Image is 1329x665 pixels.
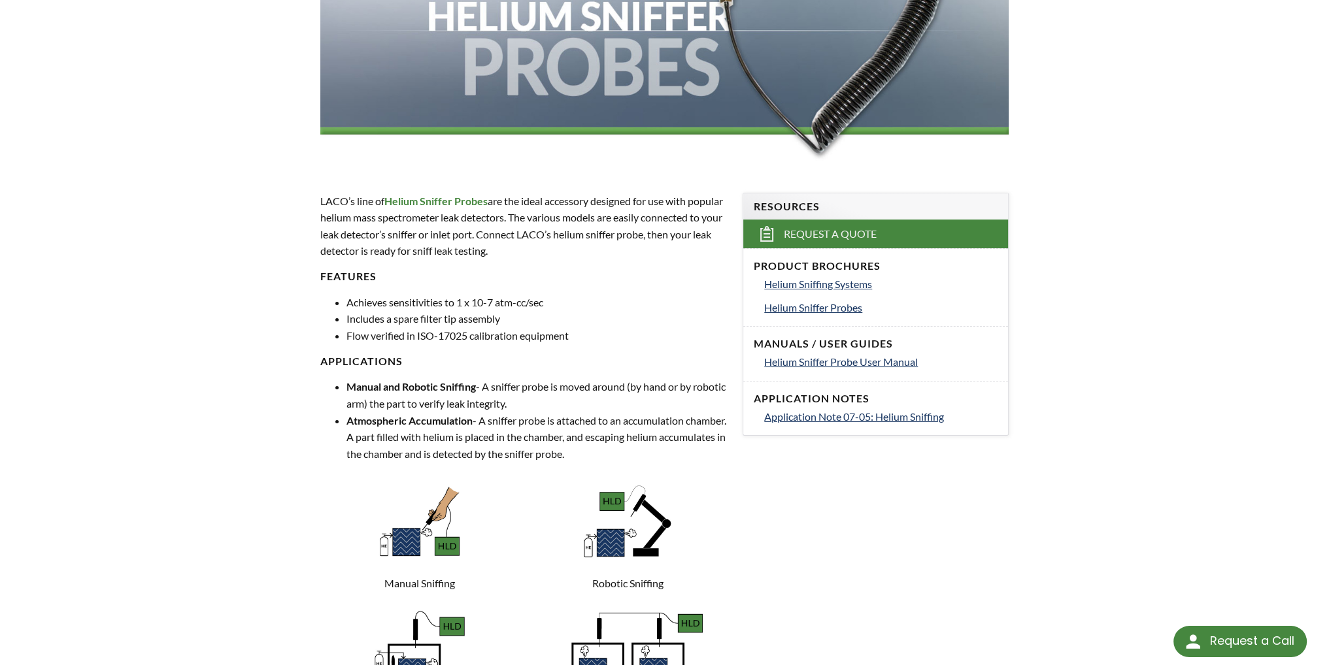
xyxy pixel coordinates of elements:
strong: Manual and Robotic Sniffing [346,380,476,393]
li: - A sniffer probe is attached to an accumulation chamber. A part filled with helium is placed in ... [346,412,727,462]
span: Request a Quote [784,227,877,241]
h4: Product Brochures [754,259,998,273]
li: - A sniffer probe is moved around (by hand or by robotic arm) the part to verify leak integrity. [346,378,727,412]
div: Request a Call [1173,626,1307,657]
p: LACO’s line of are the ideal accessory designed for use with popular helium mass spectrometer lea... [320,193,727,259]
strong: Atmospheric Accumulation [346,414,473,427]
img: Methods_Graphics_Manual_Sniffing.jpg [371,472,469,570]
span: Helium Sniffer Probes [764,301,862,314]
h4: Application Notes [754,392,998,406]
a: Request a Quote [743,219,1008,248]
p: Manual Sniffing [320,472,519,591]
div: Request a Call [1209,626,1294,656]
span: Application Note 07-05: Helium Sniffing [764,410,944,423]
h4: Manuals / User Guides [754,337,998,351]
p: Robotic Sniffing [529,472,728,591]
span: Helium Sniffer Probes [384,195,488,207]
a: Application Note 07-05: Helium Sniffing [764,408,998,425]
span: Helium Sniffing Systems [764,278,872,290]
h4: Applications [320,355,727,368]
li: Flow verified in ISO-17025 calibration equipment [346,327,727,344]
span: Helium Sniffer Probe User Manual [764,355,918,368]
a: Helium Sniffer Probes [764,299,998,316]
a: Helium Sniffing Systems [764,276,998,293]
a: Helium Sniffer Probe User Manual [764,353,998,370]
img: round button [1183,631,1203,652]
h4: Features [320,270,727,284]
li: Includes a spare filter tip assembly [346,310,727,327]
img: Methods_Graphics_Robotic_Sniffing.jpg [579,472,677,570]
li: Achieves sensitivities to 1 x 10-7 atm-cc/sec [346,294,727,311]
h4: Resources [754,200,998,214]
